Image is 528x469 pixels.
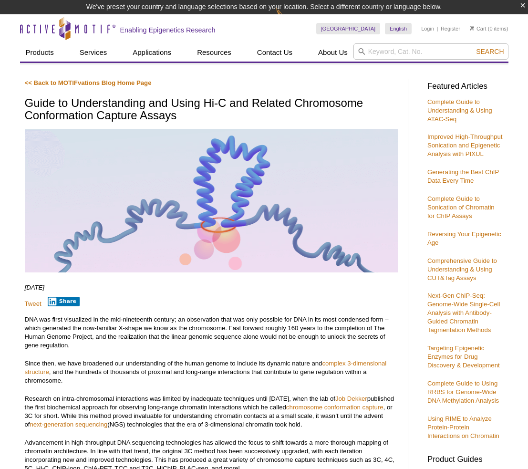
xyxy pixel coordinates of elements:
[427,380,499,404] a: Complete Guide to Using RRBS for Genome-Wide DNA Methylation Analysis
[25,300,41,307] a: Tweet
[20,43,60,62] a: Products
[427,83,504,91] h3: Featured Articles
[25,129,398,272] img: Hi-C
[25,97,398,123] h1: Guide to Understanding and Using Hi-C and Related Chromosome Conformation Capture Assays
[74,43,113,62] a: Services
[421,25,434,32] a: Login
[25,359,398,385] p: Since then, we have broadened our understanding of the human genome to include its dynamic nature...
[251,43,298,62] a: Contact Us
[470,25,487,32] a: Cart
[470,23,508,34] li: (0 items)
[437,23,438,34] li: |
[353,43,508,60] input: Keyword, Cat. No.
[476,48,504,55] span: Search
[25,284,45,291] em: [DATE]
[25,79,152,86] a: << Back to MOTIFvations Blog Home Page
[127,43,177,62] a: Applications
[276,7,301,30] img: Change Here
[30,421,108,428] a: next-generation sequencing
[427,450,504,464] h3: Product Guides
[191,43,237,62] a: Resources
[385,23,412,34] a: English
[427,292,500,334] a: Next-Gen ChIP-Seq: Genome-Wide Single-Cell Analysis with Antibody-Guided Chromatin Tagmentation M...
[286,404,383,411] a: chromosome conformation capture
[335,395,367,402] a: Job Dekker
[441,25,460,32] a: Register
[316,23,381,34] a: [GEOGRAPHIC_DATA]
[427,230,501,246] a: Reversing Your Epigenetic Age
[25,315,398,350] p: DNA was first visualized in the mid-nineteenth century; an observation that was only possible for...
[427,415,499,439] a: Using RIME to Analyze Protein-Protein Interactions on Chromatin
[427,257,497,281] a: Comprehensive Guide to Understanding & Using CUT&Tag Assays
[427,168,499,184] a: Generating the Best ChIP Data Every Time
[427,98,492,123] a: Complete Guide to Understanding & Using ATAC-Seq
[470,26,474,31] img: Your Cart
[473,47,507,56] button: Search
[120,26,216,34] h2: Enabling Epigenetics Research
[48,297,80,306] button: Share
[427,133,503,157] a: Improved High-Throughput Sonication and Epigenetic Analysis with PIXUL
[427,344,500,369] a: Targeting Epigenetic Enzymes for Drug Discovery & Development
[427,195,495,219] a: Complete Guide to Sonication of Chromatin for ChIP Assays
[312,43,353,62] a: About Us
[25,395,398,429] p: Research on intra-chromosomal interactions was limited by inadequate techniques until [DATE], whe...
